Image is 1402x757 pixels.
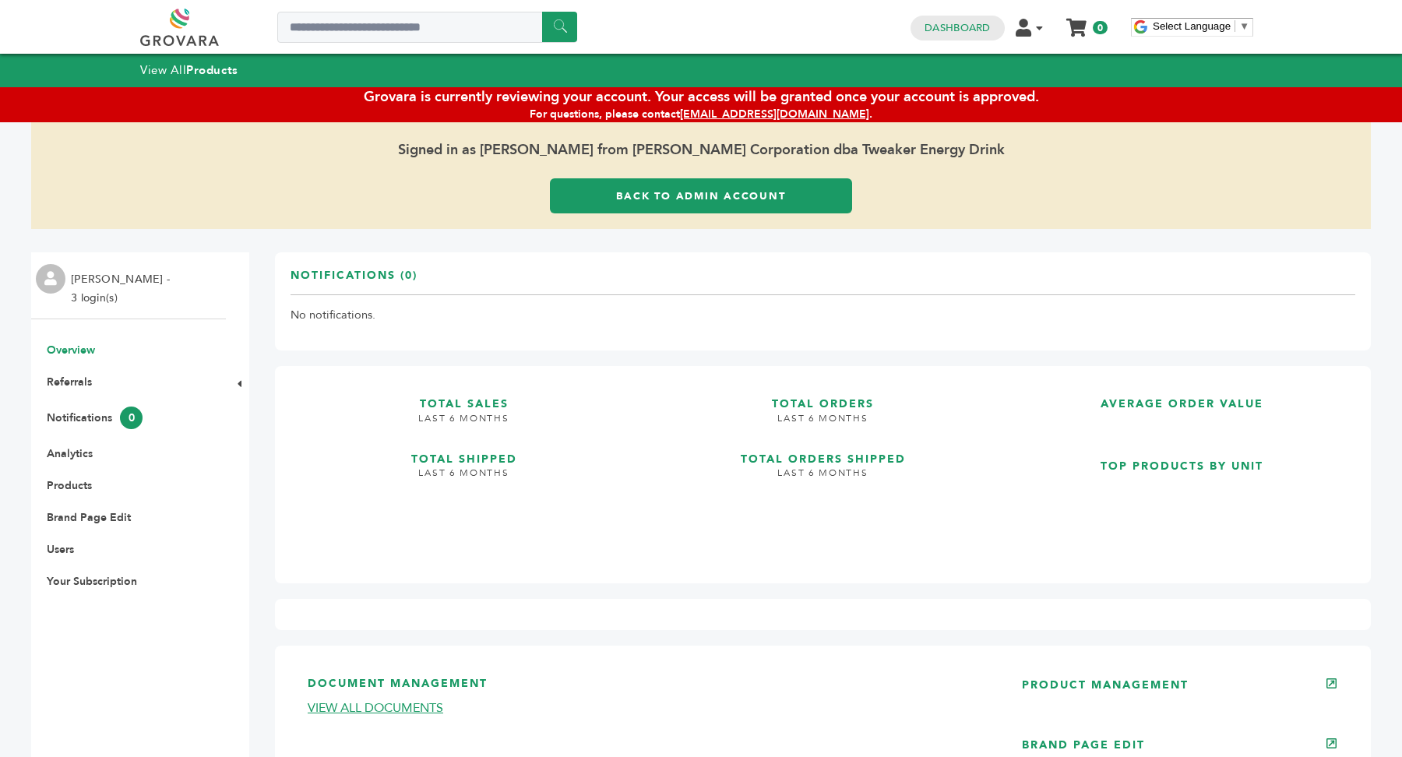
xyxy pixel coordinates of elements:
a: Your Subscription [47,574,137,589]
h3: TOTAL ORDERS [650,382,996,412]
a: Products [47,478,92,493]
span: 0 [120,407,143,429]
a: TOTAL ORDERS LAST 6 MONTHS TOTAL ORDERS SHIPPED LAST 6 MONTHS [650,382,996,555]
span: ​ [1235,20,1235,32]
a: AVERAGE ORDER VALUE [1009,382,1355,431]
h4: LAST 6 MONTHS [650,412,996,437]
span: Select Language [1153,20,1231,32]
a: Notifications0 [47,410,143,425]
h3: DOCUMENT MANAGEMENT [308,676,975,700]
a: Select Language​ [1153,20,1249,32]
h3: TOTAL SALES [291,382,637,412]
strong: Products [186,62,238,78]
h3: TOP PRODUCTS BY UNIT [1009,444,1355,474]
a: Brand Page Edit [47,510,131,525]
a: My Cart [1068,14,1086,30]
h3: TOTAL SHIPPED [291,437,637,467]
a: PRODUCT MANAGEMENT [1022,678,1189,692]
a: TOP PRODUCTS BY UNIT [1009,444,1355,555]
h3: Notifications (0) [291,268,417,295]
span: Signed in as [PERSON_NAME] from [PERSON_NAME] Corporation dba Tweaker Energy Drink [31,122,1371,178]
a: BRAND PAGE EDIT [1022,738,1145,752]
a: TOTAL SALES LAST 6 MONTHS TOTAL SHIPPED LAST 6 MONTHS [291,382,637,555]
h3: TOTAL ORDERS SHIPPED [650,437,996,467]
h4: LAST 6 MONTHS [650,467,996,491]
span: 0 [1093,21,1108,34]
span: ▼ [1239,20,1249,32]
a: Overview [47,343,95,357]
input: Search a product or brand... [277,12,577,43]
a: View AllProducts [140,62,238,78]
a: Referrals [47,375,92,389]
a: Dashboard [925,21,990,35]
a: Users [47,542,74,557]
img: profile.png [36,264,65,294]
a: VIEW ALL DOCUMENTS [308,699,443,717]
h3: AVERAGE ORDER VALUE [1009,382,1355,412]
td: No notifications. [291,295,1355,336]
h4: LAST 6 MONTHS [291,412,637,437]
a: [EMAIL_ADDRESS][DOMAIN_NAME] [680,107,869,121]
li: [PERSON_NAME] - 3 login(s) [71,270,174,308]
h4: LAST 6 MONTHS [291,467,637,491]
a: Back to Admin Account [550,178,852,213]
a: Analytics [47,446,93,461]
